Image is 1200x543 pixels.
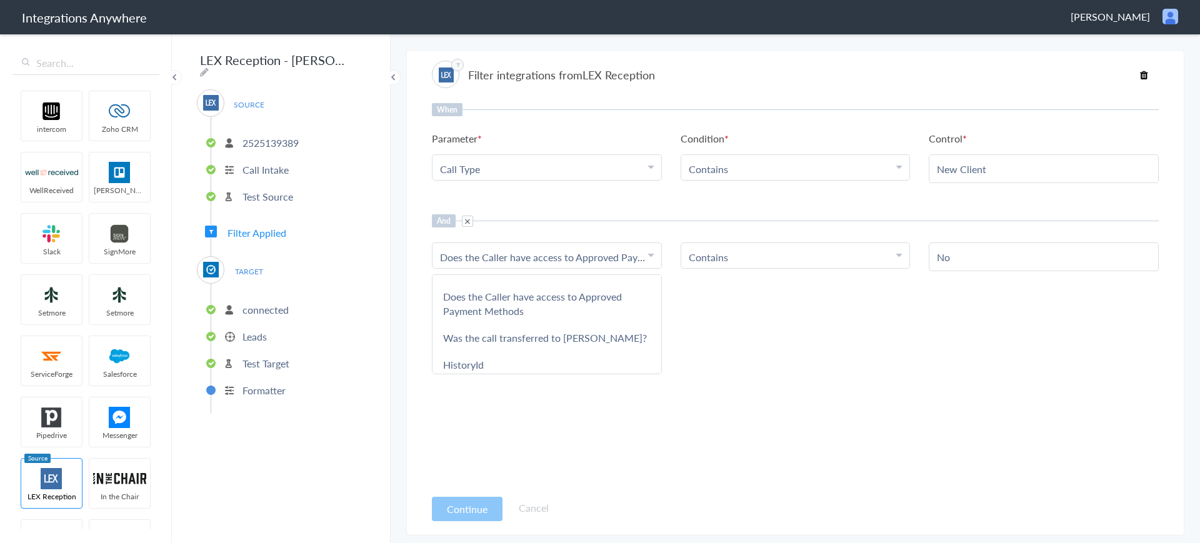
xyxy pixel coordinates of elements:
[25,346,78,367] img: serviceforge-icon.png
[468,67,655,82] h4: Filter integrations from
[25,284,78,306] img: setmoreNew.jpg
[1071,9,1150,24] span: [PERSON_NAME]
[582,67,655,82] span: LEX Reception
[432,351,661,378] a: HistoryId
[432,131,482,146] h6: Parameter
[225,96,272,113] span: SOURCE
[689,162,728,176] a: Contains
[227,226,286,240] span: Filter Applied
[12,51,159,75] input: Search...
[21,307,82,318] span: Setmore
[25,223,78,244] img: slack-logo.svg
[93,407,146,428] img: FBM.png
[21,246,82,257] span: Slack
[93,468,146,489] img: inch-logo.svg
[681,131,729,146] h6: Condition
[432,214,456,227] h6: And
[25,162,78,183] img: wr-logo.svg
[440,162,480,176] a: Call Type
[937,162,1151,176] input: Enter Values
[937,250,1151,264] input: Enter Values
[432,497,502,521] button: Continue
[89,246,150,257] span: SignMore
[203,262,219,277] img: Clio.jpg
[89,185,150,196] span: [PERSON_NAME]
[25,407,78,428] img: pipedrive.png
[242,162,289,177] p: Call Intake
[242,302,289,317] p: connected
[89,369,150,379] span: Salesforce
[440,250,702,264] a: Does the Caller have access to Approved Payment Methods
[93,284,146,306] img: setmoreNew.jpg
[21,491,82,502] span: LEX Reception
[93,101,146,122] img: zoho-logo.svg
[89,124,150,134] span: Zoho CRM
[432,324,661,351] a: Was the call transferred to Jayson Dimaria?
[21,369,82,379] span: ServiceForge
[432,283,661,324] a: Does the Caller have access to Approved Payment Methods
[89,430,150,441] span: Messenger
[89,491,150,502] span: In the Chair
[242,356,289,371] p: Test Target
[439,67,454,82] img: lex-app-logo.svg
[25,468,78,489] img: lex-app-logo.svg
[519,501,549,515] a: Cancel
[21,185,82,196] span: WellReceived
[93,162,146,183] img: trello.png
[89,307,150,318] span: Setmore
[22,9,147,26] h1: Integrations Anywhere
[242,136,299,150] p: 2525139389
[1162,9,1178,24] img: user.png
[93,346,146,367] img: salesforce-logo.svg
[242,383,286,397] p: Formatter
[225,263,272,280] span: TARGET
[432,103,462,116] h6: When
[203,95,219,111] img: lex-app-logo.svg
[689,250,728,264] a: Contains
[242,329,267,344] p: Leads
[21,124,82,134] span: intercom
[929,131,967,146] h6: Control
[242,189,293,204] p: Test Source
[25,101,78,122] img: intercom-logo.svg
[21,430,82,441] span: Pipedrive
[93,223,146,244] img: signmore-logo.png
